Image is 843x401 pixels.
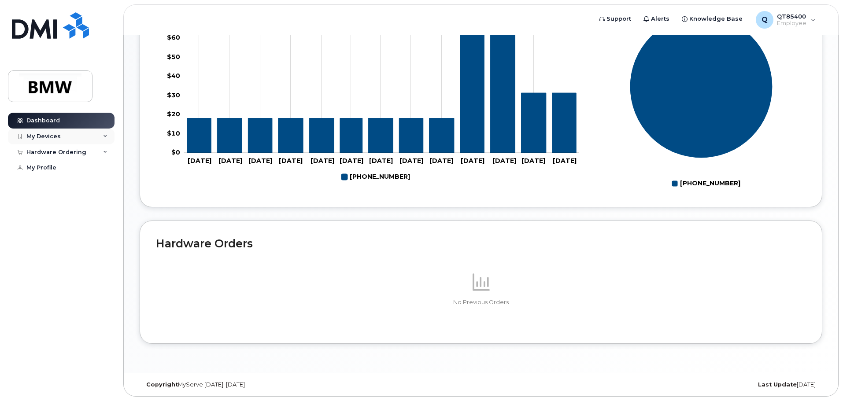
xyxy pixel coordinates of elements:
[521,157,545,165] tspan: [DATE]
[461,157,484,165] tspan: [DATE]
[146,381,178,388] strong: Copyright
[492,157,516,165] tspan: [DATE]
[777,13,806,20] span: QT85400
[218,157,242,165] tspan: [DATE]
[188,157,211,165] tspan: [DATE]
[156,237,806,250] h2: Hardware Orders
[777,20,806,27] span: Employee
[140,381,367,388] div: MyServe [DATE]–[DATE]
[171,148,180,156] tspan: $0
[762,15,768,25] span: Q
[340,157,363,165] tspan: [DATE]
[248,157,272,165] tspan: [DATE]
[805,363,836,394] iframe: Messenger Launcher
[606,15,631,23] span: Support
[593,10,637,28] a: Support
[689,15,743,23] span: Knowledge Base
[167,72,180,80] tspan: $40
[167,52,180,60] tspan: $50
[399,157,423,165] tspan: [DATE]
[167,33,180,41] tspan: $60
[651,15,669,23] span: Alerts
[167,110,180,118] tspan: $20
[630,15,773,158] g: Series
[595,381,822,388] div: [DATE]
[637,10,676,28] a: Alerts
[341,169,410,184] g: Legend
[311,157,334,165] tspan: [DATE]
[750,11,822,29] div: QT85400
[630,15,773,191] g: Chart
[758,381,797,388] strong: Last Update
[676,10,749,28] a: Knowledge Base
[553,157,577,165] tspan: [DATE]
[279,157,303,165] tspan: [DATE]
[167,129,180,137] tspan: $10
[369,157,393,165] tspan: [DATE]
[156,298,806,306] p: No Previous Orders
[429,157,453,165] tspan: [DATE]
[672,176,740,191] g: Legend
[341,169,410,184] g: 864-448-8620
[167,91,180,99] tspan: $30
